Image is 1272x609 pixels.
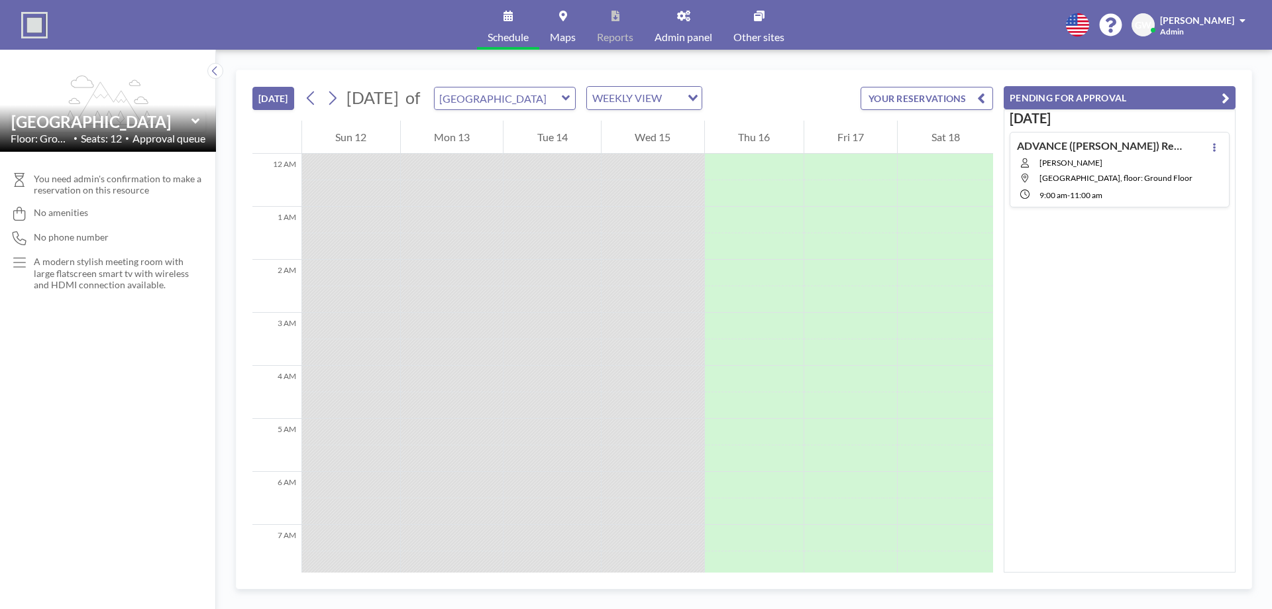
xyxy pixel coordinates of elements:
div: Mon 13 [401,121,503,154]
input: Vista Meeting Room [11,112,191,131]
span: 9:00 AM [1039,190,1067,200]
div: 2 AM [252,260,301,313]
button: YOUR RESERVATIONS [861,87,993,110]
div: 4 AM [252,366,301,419]
img: organization-logo [21,12,48,38]
span: Maps [550,32,576,42]
div: Wed 15 [602,121,704,154]
input: Search for option [666,89,680,107]
span: Admin panel [655,32,712,42]
span: No phone number [34,231,109,243]
span: - [1067,190,1070,200]
div: Sun 12 [302,121,400,154]
span: • [74,134,78,142]
span: Reports [597,32,633,42]
p: A modern stylish meeting room with large flatscreen smart tv with wireless and HDMI connection av... [34,256,189,291]
span: Vista Meeting Room, floor: Ground Floor [1039,173,1192,183]
span: [PERSON_NAME] [1039,158,1192,168]
div: Thu 16 [705,121,804,154]
span: 11:00 AM [1070,190,1102,200]
button: PENDING FOR APPROVAL [1004,86,1236,109]
button: [DATE] [252,87,294,110]
div: 7 AM [252,525,301,578]
span: Schedule [488,32,529,42]
span: Floor: Ground Fl... [11,132,70,145]
input: Vista Meeting Room [435,87,562,109]
span: GW [1135,19,1151,31]
span: Other sites [733,32,784,42]
div: 6 AM [252,472,301,525]
span: • [125,134,129,142]
span: No amenities [34,207,88,219]
span: Seats: 12 [81,132,122,145]
h4: ADVANCE ([PERSON_NAME]) Reservation [1017,139,1183,152]
span: WEEKLY VIEW [590,89,664,107]
div: Sat 18 [898,121,993,154]
span: [DATE] [346,87,399,107]
div: 5 AM [252,419,301,472]
span: Admin [1160,27,1184,36]
span: [PERSON_NAME] [1160,15,1234,26]
div: 1 AM [252,207,301,260]
div: Search for option [587,87,702,109]
div: Fri 17 [804,121,898,154]
h3: [DATE] [1010,110,1230,127]
div: 3 AM [252,313,301,366]
div: Tue 14 [503,121,601,154]
span: of [405,87,420,108]
span: You need admin's confirmation to make a reservation on this resource [34,173,205,196]
div: 12 AM [252,154,301,207]
span: Approval queue [132,132,205,145]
